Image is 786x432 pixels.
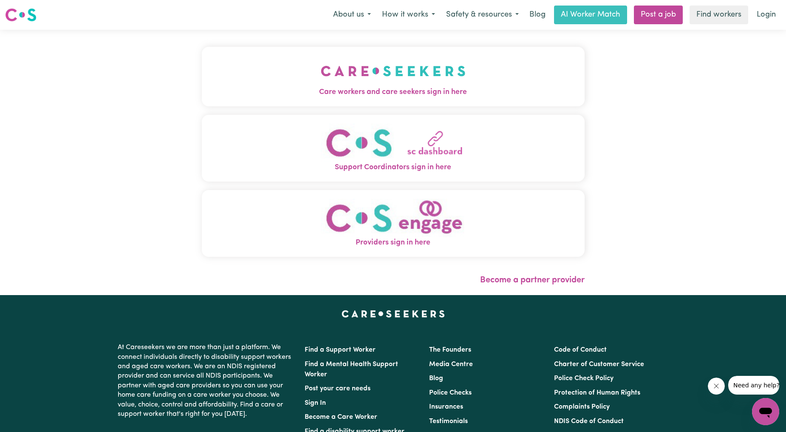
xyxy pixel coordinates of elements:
[305,400,326,406] a: Sign In
[202,47,585,106] button: Care workers and care seekers sign in here
[5,5,37,25] a: Careseekers logo
[429,389,472,396] a: Police Checks
[752,6,781,24] a: Login
[554,375,614,382] a: Police Check Policy
[752,398,779,425] iframe: Button to launch messaging window
[554,418,624,425] a: NDIS Code of Conduct
[429,418,468,425] a: Testimonials
[554,361,644,368] a: Charter of Customer Service
[5,6,51,13] span: Need any help?
[328,6,376,24] button: About us
[202,87,585,98] span: Care workers and care seekers sign in here
[554,6,627,24] a: AI Worker Match
[429,404,463,410] a: Insurances
[5,7,37,23] img: Careseekers logo
[634,6,683,24] a: Post a job
[690,6,748,24] a: Find workers
[305,385,370,392] a: Post your care needs
[118,339,294,422] p: At Careseekers we are more than just a platform. We connect individuals directly to disability su...
[305,347,376,353] a: Find a Support Worker
[305,361,398,378] a: Find a Mental Health Support Worker
[480,276,585,284] a: Become a partner provider
[342,310,445,317] a: Careseekers home page
[708,378,725,395] iframe: Close message
[429,375,443,382] a: Blog
[202,190,585,257] button: Providers sign in here
[728,376,779,395] iframe: Message from company
[202,162,585,173] span: Support Coordinators sign in here
[202,115,585,182] button: Support Coordinators sign in here
[441,6,524,24] button: Safety & resources
[554,389,640,396] a: Protection of Human Rights
[554,404,610,410] a: Complaints Policy
[376,6,441,24] button: How it works
[554,347,607,353] a: Code of Conduct
[202,237,585,248] span: Providers sign in here
[429,361,473,368] a: Media Centre
[429,347,471,353] a: The Founders
[305,414,377,421] a: Become a Care Worker
[524,6,551,24] a: Blog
